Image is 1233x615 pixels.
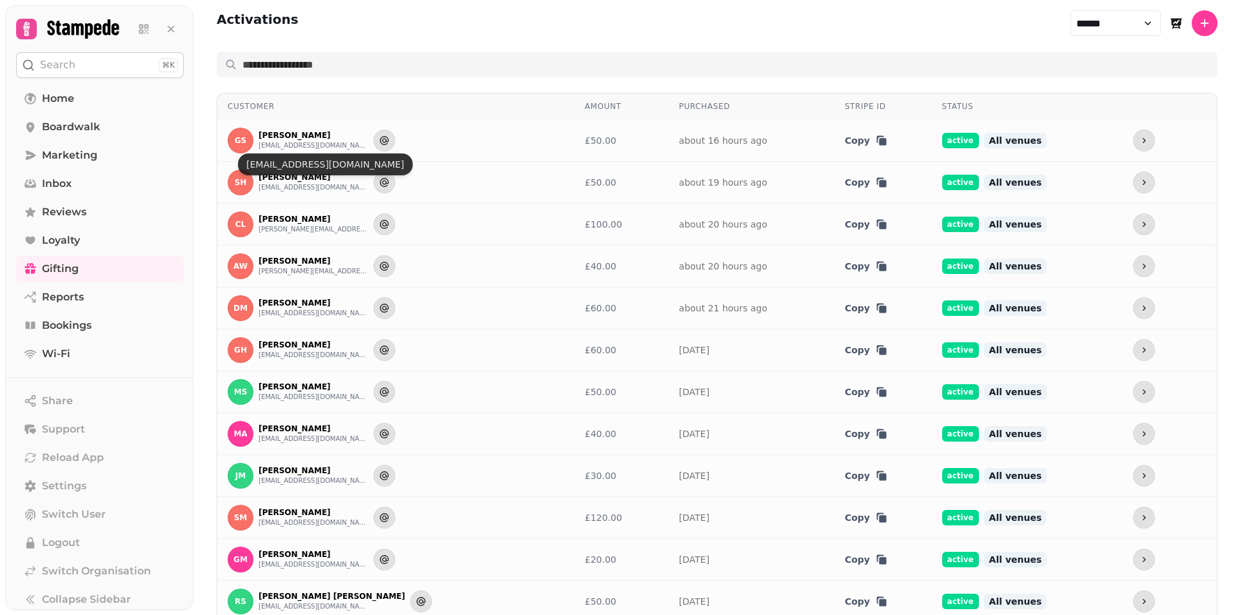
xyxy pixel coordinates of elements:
[259,507,368,518] p: [PERSON_NAME]
[259,224,368,235] button: [PERSON_NAME][EMAIL_ADDRESS][PERSON_NAME][DOMAIN_NAME]
[42,204,86,220] span: Reviews
[942,510,979,525] span: active
[16,256,184,282] a: Gifting
[1133,381,1155,403] button: more
[259,476,368,486] button: [EMAIL_ADDRESS][DOMAIN_NAME]
[845,134,888,147] button: Copy
[42,422,85,437] span: Support
[16,502,184,527] button: Switch User
[984,342,1047,358] span: All venues
[42,261,79,277] span: Gifting
[259,601,368,612] button: [EMAIL_ADDRESS][DOMAIN_NAME]
[159,58,178,72] div: ⌘K
[585,511,658,524] div: £120.00
[235,178,247,187] span: SH
[679,177,767,188] a: about 19 hours ago
[373,171,395,193] button: Send to
[42,233,80,248] span: Loyalty
[942,259,979,274] span: active
[679,261,767,271] a: about 20 hours ago
[984,300,1047,316] span: All venues
[984,384,1047,400] span: All venues
[679,429,709,439] a: [DATE]
[373,549,395,571] button: Send to
[42,507,106,522] span: Switch User
[259,308,368,318] button: [EMAIL_ADDRESS][DOMAIN_NAME]
[984,426,1047,442] span: All venues
[259,549,368,560] p: [PERSON_NAME]
[845,386,888,398] button: Copy
[585,427,658,440] div: £40.00
[16,558,184,584] a: Switch Organisation
[42,318,92,333] span: Bookings
[679,471,709,481] a: [DATE]
[845,469,888,482] button: Copy
[259,130,368,141] p: [PERSON_NAME]
[1133,213,1155,235] button: more
[42,176,72,191] span: Inbox
[679,345,709,355] a: [DATE]
[233,555,248,564] span: GM
[234,513,248,522] span: SM
[259,182,368,193] button: [EMAIL_ADDRESS][DOMAIN_NAME]
[942,342,979,358] span: active
[373,339,395,361] button: Send to
[1133,171,1155,193] button: more
[373,507,395,529] button: Send to
[42,563,151,579] span: Switch Organisation
[942,101,1112,112] div: Status
[42,148,97,163] span: Marketing
[42,91,74,106] span: Home
[984,133,1047,148] span: All venues
[235,597,246,606] span: RS
[16,284,184,310] a: Reports
[235,220,246,229] span: CL
[984,217,1047,232] span: All venues
[16,142,184,168] a: Marketing
[42,346,70,362] span: Wi-Fi
[16,530,184,556] button: Logout
[259,350,368,360] button: [EMAIL_ADDRESS][DOMAIN_NAME]
[16,52,184,78] button: Search⌘K
[259,172,368,182] p: [PERSON_NAME]
[984,510,1047,525] span: All venues
[845,260,888,273] button: Copy
[259,591,405,601] p: [PERSON_NAME] [PERSON_NAME]
[942,384,979,400] span: active
[259,266,368,277] button: [PERSON_NAME][EMAIL_ADDRESS][PERSON_NAME][DOMAIN_NAME]
[233,262,248,271] span: AW
[40,57,75,73] p: Search
[984,175,1047,190] span: All venues
[1133,423,1155,445] button: more
[679,135,767,146] a: about 16 hours ago
[585,469,658,482] div: £30.00
[679,554,709,565] a: [DATE]
[679,219,767,229] a: about 20 hours ago
[16,388,184,414] button: Share
[585,344,658,356] div: £60.00
[42,592,131,607] span: Collapse Sidebar
[679,596,709,607] a: [DATE]
[373,465,395,487] button: Send to
[942,217,979,232] span: active
[585,134,658,147] div: £50.00
[259,465,368,476] p: [PERSON_NAME]
[373,423,395,445] button: Send to
[373,130,395,151] button: Send to
[984,552,1047,567] span: All venues
[16,114,184,140] a: Boardwalk
[16,473,184,499] a: Settings
[228,101,564,112] div: Customer
[373,297,395,319] button: Send to
[984,468,1047,483] span: All venues
[942,552,979,567] span: active
[373,381,395,403] button: Send to
[238,153,413,175] div: [EMAIL_ADDRESS][DOMAIN_NAME]
[410,591,432,612] button: Send to
[942,426,979,442] span: active
[373,255,395,277] button: Send to
[585,260,658,273] div: £40.00
[679,387,709,397] a: [DATE]
[679,303,767,313] a: about 21 hours ago
[42,450,104,465] span: Reload App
